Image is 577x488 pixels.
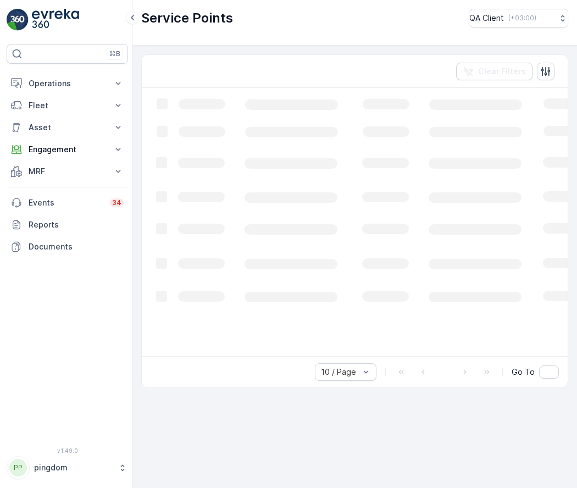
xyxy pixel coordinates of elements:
button: QA Client(+03:00) [469,9,568,27]
button: Fleet [7,95,128,117]
p: pingdom [34,462,113,473]
div: PP [9,459,27,476]
img: logo_light-DOdMpM7g.png [32,9,79,31]
p: 34 [112,198,121,207]
p: Fleet [29,100,106,111]
p: Documents [29,241,124,252]
p: ( +03:00 ) [508,14,536,23]
button: Operations [7,73,128,95]
button: MRF [7,160,128,182]
p: QA Client [469,13,504,24]
img: logo [7,9,29,31]
button: Clear Filters [456,63,532,80]
span: Go To [512,367,535,378]
p: Service Points [141,9,233,27]
p: ⌘B [109,49,120,58]
p: MRF [29,166,106,177]
p: Events [29,197,103,208]
span: v 1.49.0 [7,447,128,454]
button: PPpingdom [7,456,128,479]
p: Clear Filters [478,66,526,77]
a: Documents [7,236,128,258]
button: Asset [7,117,128,138]
a: Reports [7,214,128,236]
button: Engagement [7,138,128,160]
a: Events34 [7,192,128,214]
p: Asset [29,122,106,133]
p: Engagement [29,144,106,155]
p: Reports [29,219,124,230]
p: Operations [29,78,106,89]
